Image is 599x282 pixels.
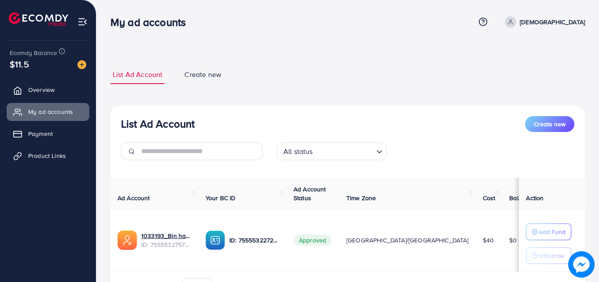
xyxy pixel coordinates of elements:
a: Product Links [7,147,89,165]
span: Payment [28,129,53,138]
a: Payment [7,125,89,143]
div: <span class='underline'>1033193_Bin hamza_1759159848912</span></br>7555532757531295751 [141,231,191,249]
p: Add Fund [539,227,566,237]
span: Time Zone [346,194,376,202]
span: Ad Account [118,194,150,202]
span: [GEOGRAPHIC_DATA]/[GEOGRAPHIC_DATA] [346,236,469,245]
button: Withdraw [526,247,571,264]
input: Search for option [316,143,373,158]
p: Withdraw [539,250,564,261]
button: Add Fund [526,223,571,240]
a: 1033193_Bin hamza_1759159848912 [141,231,191,240]
span: Action [526,194,544,202]
h3: List Ad Account [121,117,195,130]
img: ic-ads-acc.e4c84228.svg [118,231,137,250]
span: Overview [28,85,55,94]
span: Approved [294,234,331,246]
span: Ad Account Status [294,185,326,202]
a: Overview [7,81,89,99]
span: ID: 7555532757531295751 [141,240,191,249]
h3: My ad accounts [110,16,193,29]
span: Product Links [28,151,66,160]
span: Create new [534,120,566,128]
p: [DEMOGRAPHIC_DATA] [520,17,585,27]
span: Ecomdy Balance [10,48,57,57]
span: Create new [184,70,221,80]
img: image [77,60,86,69]
a: [DEMOGRAPHIC_DATA] [501,16,585,28]
span: Cost [483,194,496,202]
span: $40 [483,236,494,245]
span: $0 [509,236,517,245]
span: $11.5 [10,58,29,70]
span: Balance [509,194,533,202]
span: All status [282,145,315,158]
p: ID: 7555532272074784776 [229,235,279,245]
span: Your BC ID [206,194,236,202]
a: My ad accounts [7,103,89,121]
button: Create new [525,116,574,132]
div: Search for option [277,143,387,160]
img: menu [77,17,88,27]
span: My ad accounts [28,107,73,116]
img: ic-ba-acc.ded83a64.svg [206,231,225,250]
img: logo [9,12,68,26]
img: image [571,254,592,275]
span: List Ad Account [113,70,162,80]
